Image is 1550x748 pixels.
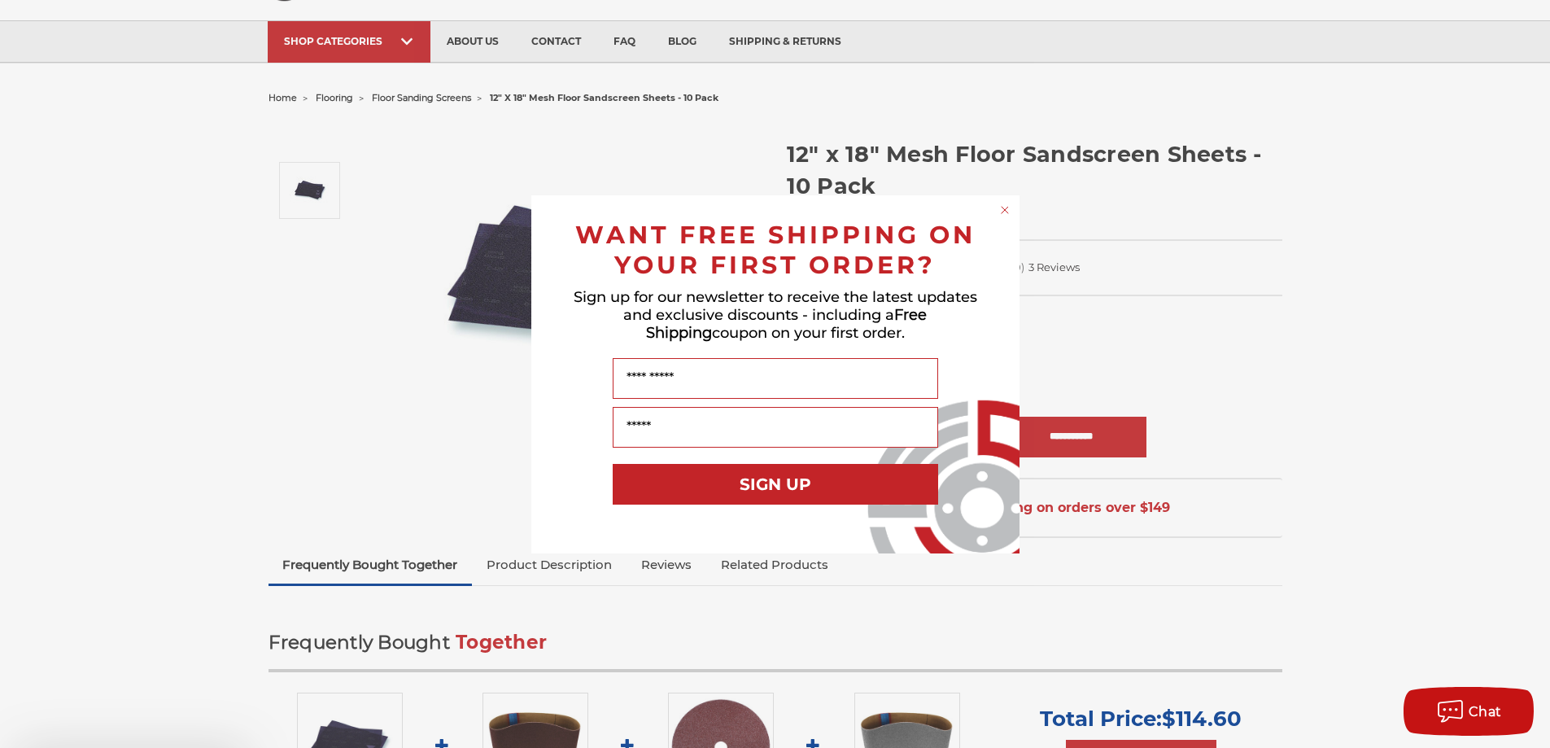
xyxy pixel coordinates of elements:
[575,220,976,280] span: WANT FREE SHIPPING ON YOUR FIRST ORDER?
[1404,687,1534,736] button: Chat
[1469,704,1502,720] span: Chat
[574,288,977,342] span: Sign up for our newsletter to receive the latest updates and exclusive discounts - including a co...
[646,306,928,342] span: Free Shipping
[997,202,1013,218] button: Close dialog
[613,464,938,505] button: SIGN UP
